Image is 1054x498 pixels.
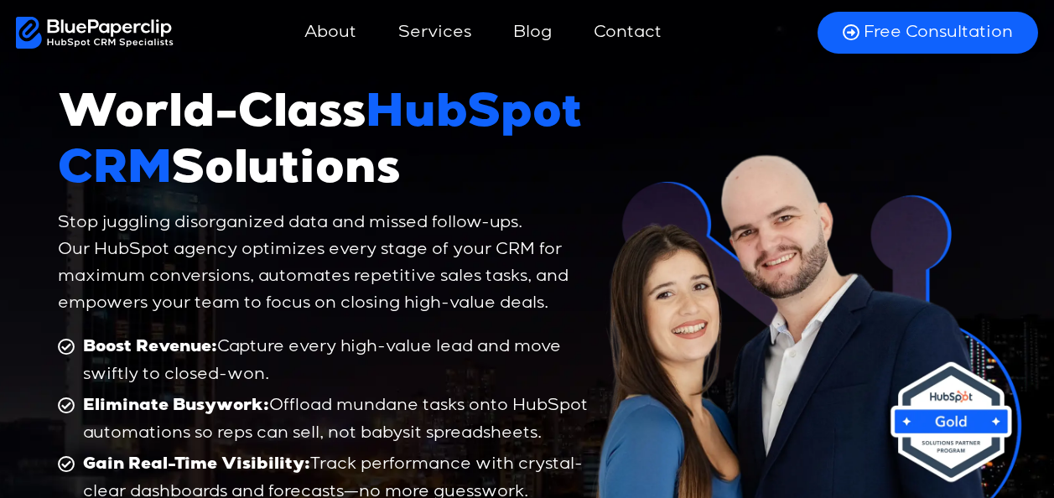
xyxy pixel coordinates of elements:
[79,334,595,388] span: Capture every high-value lead and move swiftly to closed-won.
[16,17,174,49] img: BluePaperClip Logo White
[79,392,595,447] span: Offload mundane tasks onto HubSpot automations so reps can sell, not babysit spreadsheets.
[577,13,678,53] a: Contact
[83,398,269,415] b: Eliminate Busywork:
[496,13,569,53] a: Blog
[58,89,595,201] h1: World-Class Solutions
[83,340,217,356] b: Boost Revenue:
[864,22,1013,44] span: Free Consultation
[83,457,310,474] b: Gain Real-Time Visibility:
[382,13,488,53] a: Services
[174,13,797,53] nav: Menu
[288,13,373,53] a: About
[58,210,595,317] p: Stop juggling disorganized data and missed follow-ups. Our HubSpot agency optimizes every stage o...
[818,12,1038,54] a: Free Consultation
